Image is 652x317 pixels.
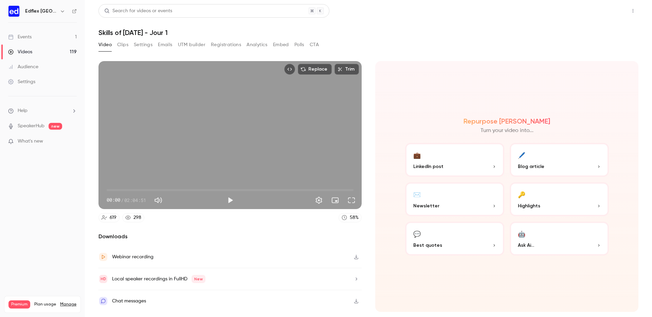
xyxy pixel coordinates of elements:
[117,39,128,50] button: Clips
[413,202,439,209] span: Newsletter
[112,297,146,305] div: Chat messages
[112,275,205,283] div: Local speaker recordings in FullHD
[134,39,152,50] button: Settings
[339,213,362,222] a: 58%
[133,214,141,221] div: 298
[18,123,44,130] a: SpeakerHub
[98,39,112,50] button: Video
[518,242,534,249] span: Ask Ai...
[98,29,638,37] h1: Skills of [DATE] - Jour 1
[481,127,533,135] p: Turn your video into...
[413,228,421,239] div: 💬
[312,193,326,207] button: Settings
[334,64,359,75] button: Trim
[273,39,289,50] button: Embed
[518,202,540,209] span: Highlights
[8,49,32,55] div: Videos
[8,6,19,17] img: Edflex France
[294,39,304,50] button: Polls
[518,228,525,239] div: 🤖
[25,8,57,15] h6: Edflex [GEOGRAPHIC_DATA]
[284,64,295,75] button: Embed video
[18,138,43,145] span: What's new
[350,214,359,221] div: 58 %
[8,63,38,70] div: Audience
[178,39,205,50] button: UTM builder
[510,182,609,216] button: 🔑Highlights
[121,197,124,204] span: /
[405,222,504,256] button: 💬Best quotes
[158,39,172,50] button: Emails
[107,197,146,204] div: 00:00
[518,163,544,170] span: Blog article
[405,143,504,177] button: 💼LinkedIn post
[122,213,144,222] a: 298
[628,5,638,16] button: Top Bar Actions
[8,34,32,40] div: Events
[98,232,362,241] h2: Downloads
[518,189,525,200] div: 🔑
[98,213,120,222] a: 619
[110,214,116,221] div: 619
[413,150,421,160] div: 💼
[413,242,442,249] span: Best quotes
[345,193,358,207] button: Full screen
[124,197,146,204] span: 02:04:51
[223,193,237,207] button: Play
[310,39,319,50] button: CTA
[413,189,421,200] div: ✉️
[104,7,172,15] div: Search for videos or events
[518,150,525,160] div: 🖊️
[49,123,62,130] span: new
[34,302,56,307] span: Plan usage
[8,300,30,309] span: Premium
[298,64,332,75] button: Replace
[211,39,241,50] button: Registrations
[192,275,205,283] span: New
[247,39,268,50] button: Analytics
[107,197,120,204] span: 00:00
[112,253,153,261] div: Webinar recording
[405,182,504,216] button: ✉️Newsletter
[464,117,550,125] h2: Repurpose [PERSON_NAME]
[8,107,77,114] li: help-dropdown-opener
[18,107,28,114] span: Help
[151,193,165,207] button: Mute
[60,302,76,307] a: Manage
[595,4,622,18] button: Share
[510,222,609,256] button: 🤖Ask Ai...
[413,163,443,170] span: LinkedIn post
[328,193,342,207] button: Turn on miniplayer
[510,143,609,177] button: 🖊️Blog article
[8,78,35,85] div: Settings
